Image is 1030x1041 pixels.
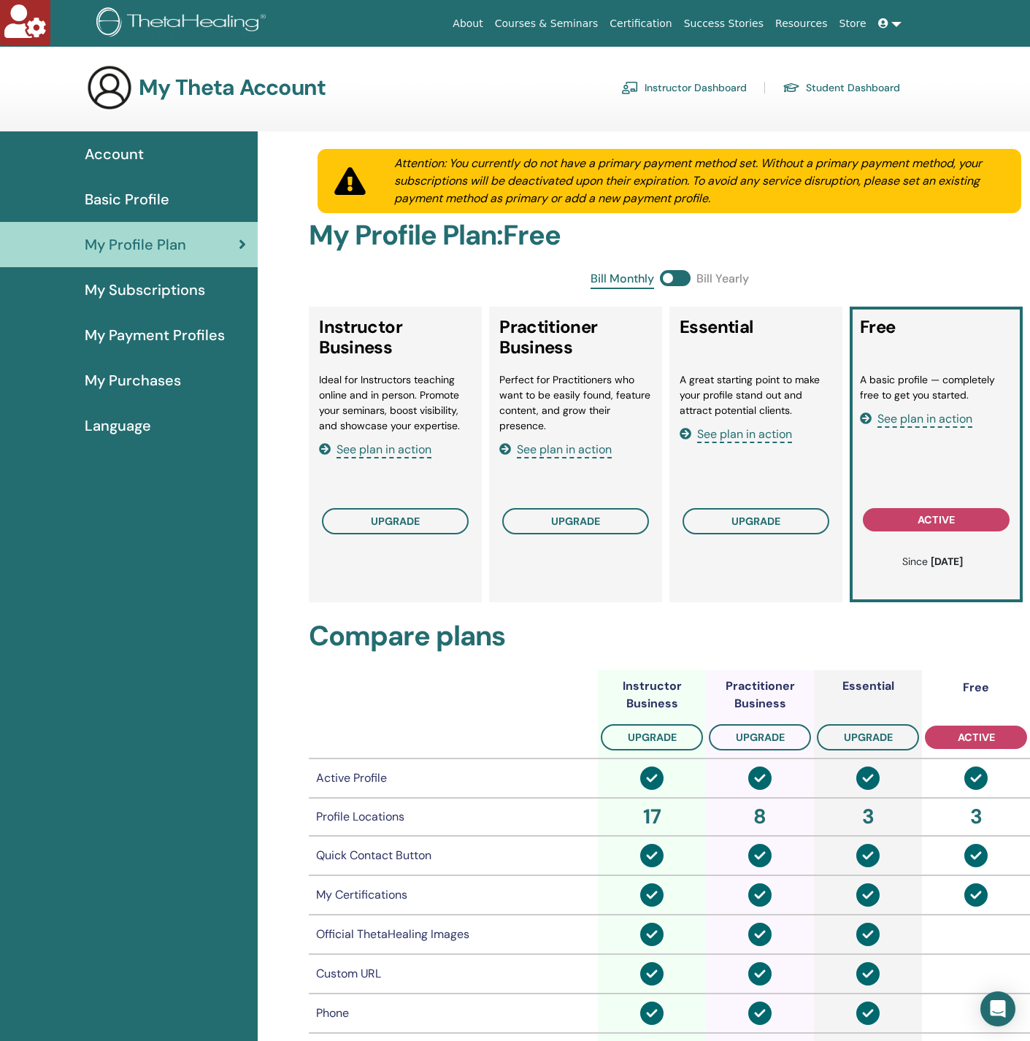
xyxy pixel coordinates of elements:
img: circle-check-solid.svg [748,844,772,867]
a: See plan in action [680,426,792,442]
a: See plan in action [499,442,612,457]
img: generic-user-icon.jpg [86,64,133,111]
h3: My Theta Account [139,74,326,101]
div: Phone [316,1004,591,1022]
span: upgrade [628,731,677,744]
div: 8 [709,802,811,832]
h2: My Profile Plan : Free [309,219,1030,253]
img: circle-check-solid.svg [856,844,880,867]
img: circle-check-solid.svg [964,883,988,907]
img: circle-check-solid.svg [748,767,772,790]
span: Account [85,143,144,165]
button: upgrade [322,508,469,534]
div: Official ThetaHealing Images [316,926,591,943]
h2: Compare plans [309,620,1030,653]
a: Student Dashboard [783,76,900,99]
span: Bill Monthly [591,270,654,289]
span: Language [85,415,151,437]
li: A basic profile — completely free to get you started. [860,372,1012,403]
img: graduation-cap.svg [783,82,800,94]
img: circle-check-solid.svg [748,1002,772,1025]
div: 3 [817,802,919,832]
div: Essential [842,677,894,695]
span: My Purchases [85,369,181,391]
img: circle-check-solid.svg [856,767,880,790]
li: A great starting point to make your profile stand out and attract potential clients. [680,372,832,418]
a: Courses & Seminars [489,10,604,37]
span: upgrade [844,731,893,744]
li: Ideal for Instructors teaching online and in person. Promote your seminars, boost visibility, and... [319,372,472,434]
div: Free [963,679,989,696]
img: circle-check-solid.svg [856,1002,880,1025]
div: Open Intercom Messenger [980,991,1015,1026]
img: circle-check-solid.svg [640,962,664,986]
div: My Certifications [316,886,591,904]
div: Profile Locations [316,808,591,826]
img: circle-check-solid.svg [964,844,988,867]
div: 3 [925,802,1027,832]
div: Custom URL [316,965,591,983]
span: My Profile Plan [85,234,186,256]
img: circle-check-solid.svg [640,1002,664,1025]
div: Instructor Business [598,677,706,712]
span: active [958,731,995,744]
button: upgrade [709,724,811,750]
button: active [925,726,1027,749]
a: See plan in action [319,442,431,457]
a: See plan in action [860,411,972,426]
b: [DATE] [931,555,963,568]
div: Quick Contact Button [316,847,591,864]
p: Since [867,554,998,569]
img: circle-check-solid.svg [856,962,880,986]
img: circle-check-solid.svg [640,923,664,946]
img: circle-check-solid.svg [856,883,880,907]
img: circle-check-solid.svg [640,883,664,907]
span: Bill Yearly [696,270,749,289]
button: upgrade [683,508,829,534]
a: Instructor Dashboard [621,76,747,99]
span: Basic Profile [85,188,169,210]
span: upgrade [551,515,600,528]
img: circle-check-solid.svg [856,923,880,946]
button: active [863,508,1010,531]
div: Attention: You currently do not have a primary payment method set. Without a primary payment meth... [377,155,1021,207]
img: chalkboard-teacher.svg [621,81,639,94]
li: Perfect for Practitioners who want to be easily found, feature content, and grow their presence. [499,372,652,434]
button: upgrade [502,508,649,534]
img: circle-check-solid.svg [748,962,772,986]
button: upgrade [601,724,703,750]
a: Certification [604,10,677,37]
span: My Subscriptions [85,279,205,301]
span: active [918,513,955,526]
a: Resources [769,10,834,37]
div: 17 [601,802,703,832]
span: upgrade [731,515,780,528]
img: circle-check-solid.svg [640,767,664,790]
span: See plan in action [877,411,972,428]
span: See plan in action [337,442,431,458]
div: Active Profile [316,769,591,787]
button: upgrade [817,724,919,750]
div: Practitioner Business [706,677,814,712]
a: Store [834,10,872,37]
img: logo.png [96,7,271,40]
span: See plan in action [517,442,612,458]
span: My Payment Profiles [85,324,225,346]
img: circle-check-solid.svg [748,923,772,946]
span: See plan in action [697,426,792,443]
img: circle-check-solid.svg [964,767,988,790]
img: circle-check-solid.svg [748,883,772,907]
span: upgrade [371,515,420,528]
a: About [447,10,488,37]
a: Success Stories [678,10,769,37]
span: upgrade [736,731,785,744]
img: circle-check-solid.svg [640,844,664,867]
